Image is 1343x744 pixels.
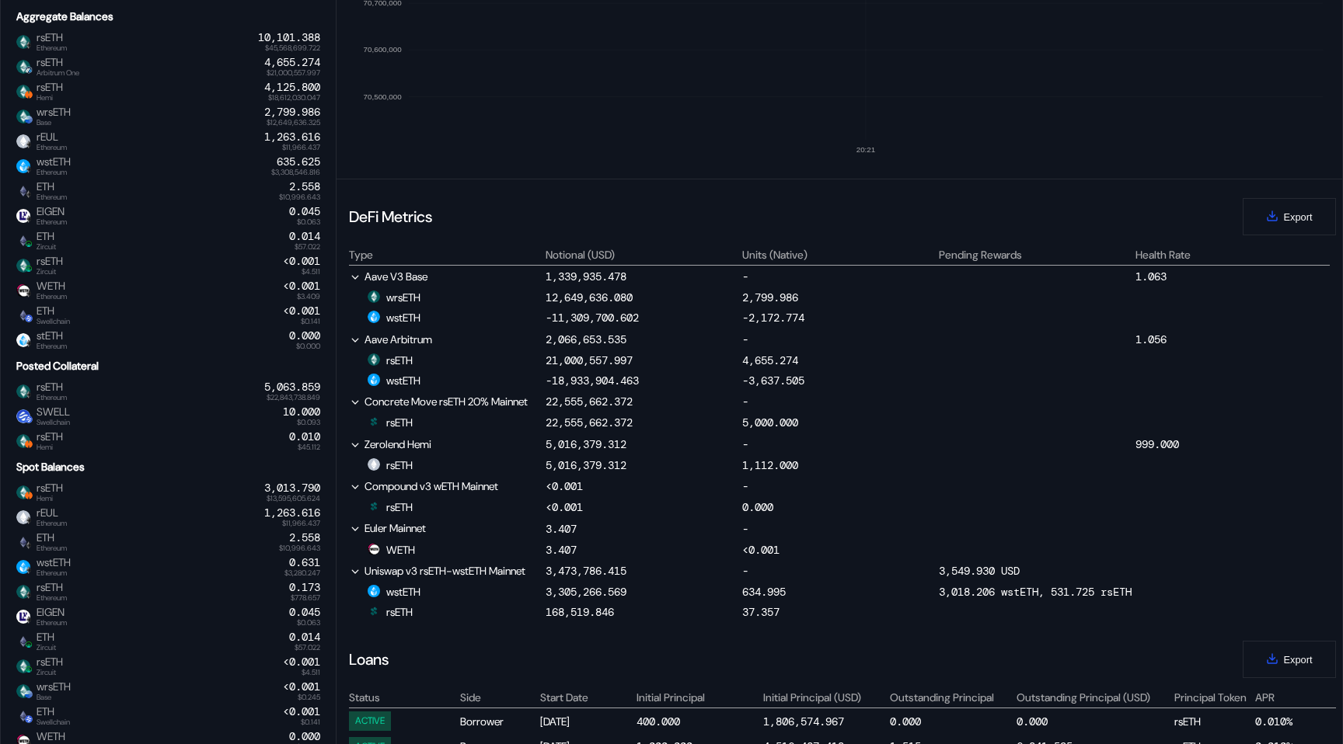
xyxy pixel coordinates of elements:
[368,605,380,617] img: Icon___Dark.png
[540,711,633,730] div: [DATE]
[37,318,70,325] span: Swellchain
[16,409,30,423] img: swell1.png
[1243,641,1336,678] button: Export
[289,531,320,544] div: 2.558
[37,569,71,577] span: Ethereum
[25,415,33,423] img: svg%3e
[279,193,320,201] span: $10,996.643
[264,56,320,69] div: 4,655.274
[349,248,373,262] div: Type
[282,144,320,151] span: $11,966.437
[296,342,320,350] span: $0.000
[546,353,633,367] div: 21,000,557.997
[16,259,30,273] img: rseth.png
[30,405,70,426] span: SWELL
[368,374,420,388] div: wstETH
[742,585,786,599] div: 634.995
[283,405,320,419] div: 10.000
[368,415,413,429] div: rsETH
[1135,269,1167,283] div: 1.063
[16,159,30,173] img: wstETH.png
[355,715,385,726] div: ACTIVE
[25,641,33,648] img: svg%3e
[265,44,320,52] span: $45,568,699.722
[349,207,432,227] div: DeFi Metrics
[742,478,937,494] div: -
[16,110,30,123] img: rseth.png
[297,619,320,627] span: $0.063
[37,694,71,701] span: Base
[267,69,320,77] span: $21,000,557.997
[30,130,67,151] span: rEUL
[25,391,33,398] img: svg+xml,%3c
[742,332,937,347] div: -
[546,585,626,599] div: 3,305,266.569
[284,569,320,577] span: $3,280.247
[25,541,33,549] img: svg+xml,%3c
[37,644,56,652] span: Zircuit
[349,269,543,284] div: Aave V3 Base
[368,353,413,367] div: rsETH
[37,669,63,676] span: Zircuit
[30,255,63,275] span: rsETH
[16,283,30,297] img: weth.png
[349,690,458,704] div: Status
[939,563,1133,579] div: 3,549.930 USD
[1017,714,1048,728] div: 0.000
[16,434,30,448] img: rseth.png
[1174,690,1252,704] div: Principal Token
[856,145,876,154] text: 20:21
[25,566,33,574] img: svg+xml,%3c
[546,415,633,429] div: 22,555,662.372
[258,31,320,44] div: 10,101.388
[742,415,798,429] div: 5,000.000
[368,605,413,619] div: rsETH
[289,556,320,569] div: 0.631
[30,31,67,51] span: rsETH
[368,585,420,599] div: wstETH
[349,520,543,536] div: Euler Mainnet
[349,436,543,452] div: Zerolend Hemi
[25,440,33,448] img: svg%3e
[742,605,780,619] div: 37.357
[368,353,380,366] img: rseth.png
[37,94,63,102] span: Hemi
[368,374,380,386] img: wstETH.png
[30,280,67,300] span: WETH
[742,353,798,367] div: 4,655.274
[264,506,320,520] div: 1,263.616
[1243,198,1336,235] button: Export
[368,585,380,597] img: wstETH.png
[25,91,33,99] img: svg%3e
[546,311,639,325] div: -11,309,700.602
[37,495,63,502] span: Hemi
[301,718,320,726] span: $0.141
[546,332,626,346] div: 2,066,653.535
[1284,211,1313,223] span: Export
[368,311,380,323] img: superbridge-bridged-wsteth-base.png
[546,290,633,304] div: 12,649,636.080
[30,81,63,101] span: rsETH
[298,443,320,451] span: $45.112
[37,394,67,402] span: Ethereum
[25,666,33,673] img: svg%3e
[742,269,937,284] div: -
[637,690,761,704] div: Initial Principal
[368,311,420,325] div: wstETH
[546,374,639,388] div: -18,933,904.463
[10,3,326,30] div: Aggregate Balances
[763,714,844,728] div: 1,806,574.967
[25,690,33,698] img: base-BpWWO12p.svg
[289,430,320,443] div: 0.010
[289,230,320,243] div: 0.014
[37,544,67,552] span: Ethereum
[742,458,798,472] div: 1,112.000
[460,690,538,704] div: Side
[30,506,67,527] span: rEUL
[368,500,380,513] img: Icon___Dark.png
[742,394,937,409] div: -
[546,395,633,409] div: 22,555,662.372
[546,458,626,472] div: 5,016,379.312
[277,155,320,169] div: 635.625
[279,544,320,552] span: $10,996.643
